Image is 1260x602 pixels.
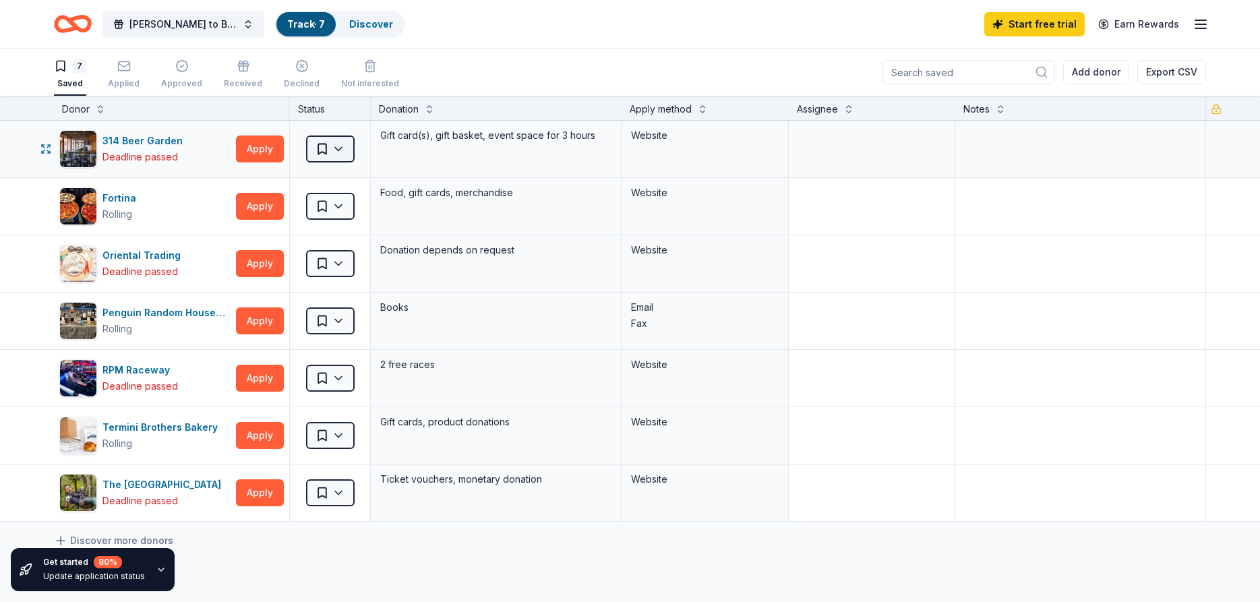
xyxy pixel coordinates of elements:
div: Approved [161,78,202,89]
img: Image for Fortina [60,188,96,224]
a: Home [54,8,92,40]
div: 7 [73,59,86,73]
div: Oriental Trading [102,247,186,264]
div: Received [224,78,262,89]
div: Email [631,299,779,315]
div: Applied [108,78,140,89]
div: Apply method [630,101,692,117]
div: Assignee [797,101,838,117]
img: Image for Penguin Random House Education [60,303,96,339]
div: Penguin Random House Education [102,305,231,321]
button: Apply [236,479,284,506]
div: Deadline passed [102,264,178,280]
button: Approved [161,54,202,96]
div: Gift cards, product donations [379,413,613,431]
img: Image for Termini Brothers Bakery [60,417,96,454]
div: Fortina [102,190,142,206]
img: Image for 314 Beer Garden [60,131,96,167]
div: Deadline passed [102,378,178,394]
div: Website [631,242,779,258]
div: Website [631,357,779,373]
div: Termini Brothers Bakery [102,419,223,435]
div: The [GEOGRAPHIC_DATA] [102,477,227,493]
button: Image for 314 Beer Garden314 Beer GardenDeadline passed [59,130,231,168]
div: Fax [631,315,779,332]
button: Image for RPM RacewayRPM RacewayDeadline passed [59,359,231,397]
img: Image for The Adventure Park [60,475,96,511]
button: Apply [236,136,284,162]
div: 2 free races [379,355,613,374]
button: Apply [236,193,284,220]
a: Earn Rewards [1090,12,1187,36]
button: Declined [284,54,320,96]
div: Notes [963,101,990,117]
div: Declined [284,78,320,89]
div: Rolling [102,435,132,452]
div: Ticket vouchers, monetary donation [379,470,613,489]
button: Apply [236,365,284,392]
div: Website [631,185,779,201]
div: Website [631,127,779,144]
div: Deadline passed [102,149,178,165]
button: Image for Penguin Random House EducationPenguin Random House EducationRolling [59,302,231,340]
div: Gift card(s), gift basket, event space for 3 hours [379,126,613,145]
div: Not interested [341,78,399,89]
button: Track· 7Discover [275,11,405,38]
a: Discover more donors [54,533,173,549]
button: Image for Termini Brothers BakeryTermini Brothers BakeryRolling [59,417,231,454]
div: Saved [54,78,86,89]
div: 314 Beer Garden [102,133,188,149]
a: Start free trial [984,12,1085,36]
div: Website [631,471,779,487]
div: Rolling [102,206,132,222]
div: Get started [43,556,145,568]
div: Status [290,96,371,120]
div: Rolling [102,321,132,337]
button: 7Saved [54,54,86,96]
div: Food, gift cards, merchandise [379,183,613,202]
input: Search saved [882,60,1055,84]
div: Donation depends on request [379,241,613,260]
a: Track· 7 [287,18,325,30]
img: Image for RPM Raceway [60,360,96,396]
div: RPM Raceway [102,362,178,378]
div: Donation [379,101,419,117]
div: Deadline passed [102,493,178,509]
button: Image for FortinaFortinaRolling [59,187,231,225]
button: Not interested [341,54,399,96]
button: Add donor [1063,60,1129,84]
img: Image for Oriental Trading [60,245,96,282]
button: Apply [236,250,284,277]
button: Applied [108,54,140,96]
button: Apply [236,422,284,449]
div: Website [631,414,779,430]
div: Update application status [43,571,145,582]
span: [PERSON_NAME] to Benefit Chief [PERSON_NAME] [129,16,237,32]
button: Image for Oriental TradingOriental TradingDeadline passed [59,245,231,282]
a: Discover [349,18,393,30]
button: Received [224,54,262,96]
div: Donor [62,101,90,117]
button: [PERSON_NAME] to Benefit Chief [PERSON_NAME] [102,11,264,38]
button: Image for The Adventure ParkThe [GEOGRAPHIC_DATA]Deadline passed [59,474,231,512]
div: 80 % [94,556,122,568]
div: Books [379,298,613,317]
button: Export CSV [1137,60,1206,84]
button: Apply [236,307,284,334]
